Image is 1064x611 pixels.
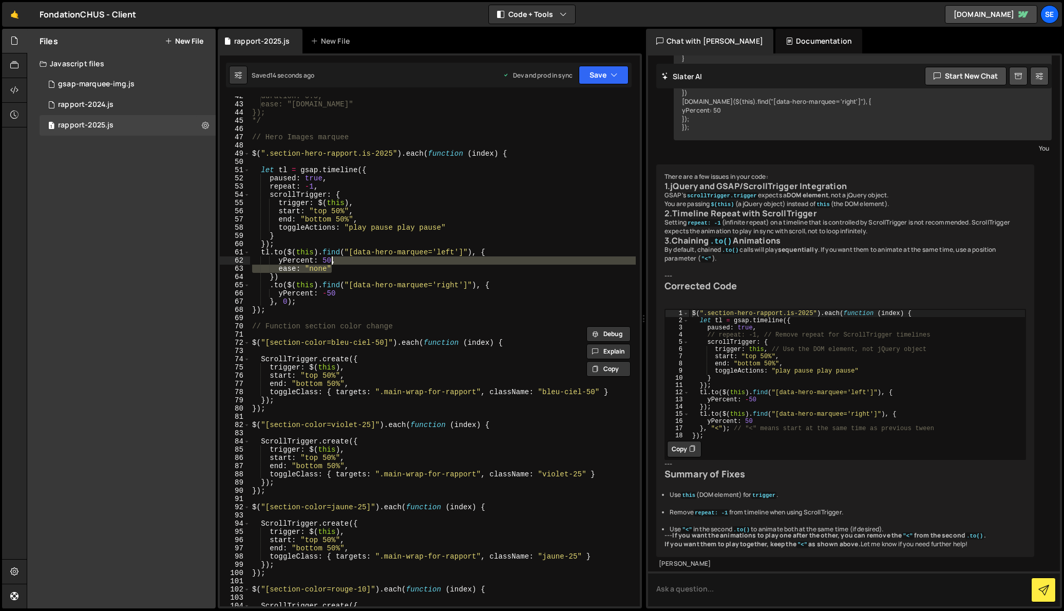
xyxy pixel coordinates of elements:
[220,388,250,396] div: 78
[220,511,250,520] div: 93
[40,74,216,95] div: 9197/37632.js
[676,143,1049,154] div: You
[220,602,250,610] div: 104
[220,372,250,380] div: 76
[220,150,250,158] div: 49
[787,191,828,199] strong: DOM element
[672,235,781,246] strong: Chaining Animations
[666,375,689,382] div: 10
[694,509,729,516] code: repeat: -1
[659,560,1032,568] div: [PERSON_NAME]
[220,470,250,478] div: 88
[220,404,250,413] div: 80
[945,5,1037,24] a: [DOMAIN_NAME]
[220,174,250,182] div: 52
[220,133,250,141] div: 47
[220,520,250,528] div: 94
[664,236,1026,246] h3: 3.
[586,361,631,377] button: Copy
[796,541,808,548] code: "<"
[220,322,250,330] div: 70
[220,487,250,495] div: 90
[220,503,250,511] div: 92
[40,8,137,21] div: FondationCHUS - Client
[646,29,773,53] div: Chat with [PERSON_NAME]
[681,492,696,499] code: this
[666,346,689,353] div: 6
[220,363,250,372] div: 75
[664,209,1026,218] h3: 2.
[234,36,290,46] div: rapport-2025.js
[666,425,689,432] div: 17
[58,100,113,109] div: rapport-2024.js
[670,180,847,192] strong: jQuery and GSAP/ScrollTrigger Integration
[503,71,573,80] div: Dev and prod in sync
[220,585,250,594] div: 102
[220,421,250,429] div: 82
[220,347,250,355] div: 73
[666,339,689,346] div: 5
[220,108,250,117] div: 44
[220,182,250,191] div: 53
[902,532,914,540] code: "<"
[220,314,250,322] div: 69
[666,324,689,331] div: 3
[40,95,216,115] div: 9197/19789.js
[666,403,689,411] div: 14
[751,492,776,499] code: trigger
[925,67,1006,85] button: Start new chat
[586,344,631,359] button: Explain
[220,429,250,437] div: 83
[311,36,354,46] div: New File
[220,536,250,544] div: 96
[220,158,250,166] div: 50
[220,339,250,347] div: 72
[220,256,250,265] div: 62
[686,192,758,199] code: scrollTrigger.trigger
[775,29,862,53] div: Documentation
[489,5,575,24] button: Code + Tools
[672,531,986,540] strong: If you want the animations to play one after the other, you can remove the from the second .
[2,2,27,27] a: 🤙
[58,80,135,89] div: gsap-marquee-img.js
[666,432,689,439] div: 18
[666,411,689,418] div: 15
[252,71,314,80] div: Saved
[220,100,250,108] div: 43
[220,265,250,273] div: 63
[220,552,250,561] div: 98
[220,446,250,454] div: 85
[220,191,250,199] div: 54
[220,594,250,602] div: 103
[270,71,314,80] div: 14 seconds ago
[220,207,250,215] div: 56
[220,396,250,404] div: 79
[1040,5,1059,24] a: Se
[778,245,818,254] strong: sequentially
[220,199,250,207] div: 55
[40,35,58,47] h2: Files
[965,532,984,540] code: .to()
[220,462,250,470] div: 87
[670,508,1026,517] li: Remove from timeline when using ScrollTrigger.
[666,360,689,367] div: 8
[220,355,250,363] div: 74
[220,232,250,240] div: 59
[666,331,689,339] div: 4
[687,219,722,227] code: repeat: -1
[220,141,250,150] div: 48
[670,525,1026,534] li: Use in the second to animate both at the same time (if desired).
[220,306,250,314] div: 68
[664,540,861,548] strong: If you want them to play together, keep the as shown above.
[666,382,689,389] div: 11
[220,478,250,487] div: 89
[710,201,735,208] code: $(this)
[220,240,250,248] div: 60
[27,53,216,74] div: Javascript files
[709,237,733,246] code: .to()
[667,441,701,457] button: Copy
[666,389,689,396] div: 12
[48,122,54,131] span: 1
[220,224,250,232] div: 58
